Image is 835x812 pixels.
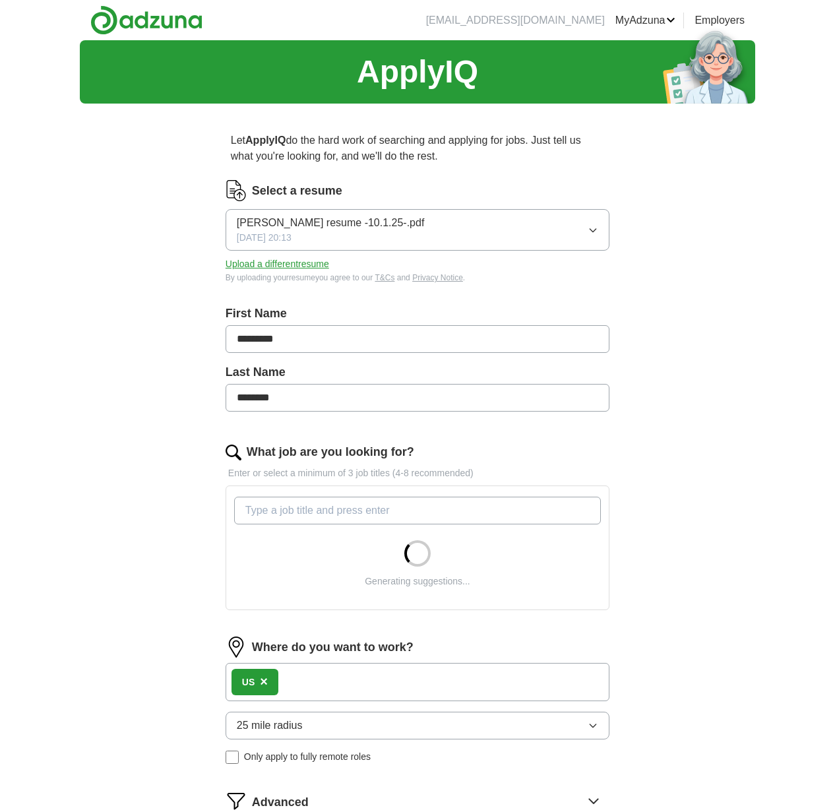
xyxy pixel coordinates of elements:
label: First Name [226,305,609,323]
span: 25 mile radius [237,718,303,734]
img: CV Icon [226,180,247,201]
a: Employers [695,13,745,28]
strong: ApplyIQ [245,135,286,146]
div: By uploading your resume you agree to our and . [226,272,609,284]
span: [PERSON_NAME] resume -10.1.25-.pdf [237,215,425,231]
input: Only apply to fully remote roles [226,751,239,764]
a: Privacy Notice [412,273,463,282]
button: 25 mile radius [226,712,609,739]
span: × [260,674,268,689]
button: × [260,672,268,692]
img: Adzuna logo [90,5,202,35]
h1: ApplyIQ [357,48,478,96]
button: [PERSON_NAME] resume -10.1.25-.pdf[DATE] 20:13 [226,209,609,251]
p: Let do the hard work of searching and applying for jobs. Just tell us what you're looking for, an... [226,127,609,170]
a: MyAdzuna [615,13,676,28]
li: [EMAIL_ADDRESS][DOMAIN_NAME] [426,13,605,28]
button: Upload a differentresume [226,257,329,271]
p: Enter or select a minimum of 3 job titles (4-8 recommended) [226,466,609,480]
span: Only apply to fully remote roles [244,750,371,764]
span: [DATE] 20:13 [237,231,292,245]
span: Advanced [252,794,309,811]
img: search.png [226,445,241,460]
div: Generating suggestions... [365,575,470,588]
div: US [242,675,255,689]
a: T&Cs [375,273,394,282]
label: Where do you want to work? [252,639,414,656]
img: filter [226,790,247,811]
label: Select a resume [252,182,342,200]
label: Last Name [226,363,609,381]
label: What job are you looking for? [247,443,414,461]
input: Type a job title and press enter [234,497,601,524]
img: location.png [226,637,247,658]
